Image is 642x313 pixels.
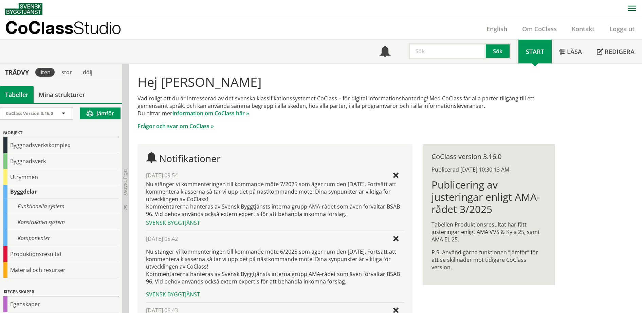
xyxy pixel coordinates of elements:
div: Utrymmen [3,169,119,185]
span: Studio [73,18,121,38]
div: Trädvy [1,69,33,76]
div: Funktionella system [3,198,119,214]
a: English [479,25,515,33]
div: Objekt [3,129,119,137]
div: Byggdelar [3,185,119,198]
a: CoClassStudio [5,18,136,39]
div: Svensk Byggtjänst [146,291,404,298]
div: Egenskaper [3,288,119,296]
span: Redigera [605,47,635,56]
div: Publicerad [DATE] 10:30:13 AM [432,166,546,173]
a: Om CoClass [515,25,564,33]
p: P.S. Använd gärna funktionen ”Jämför” för att se skillnader mot tidigare CoClass version. [432,249,546,271]
button: Sök [486,43,511,59]
a: Mina strukturer [34,86,90,103]
div: Nu stänger vi kommenteringen till kommande möte 7/2025 som äger rum den [DATE]. Fortsätt att komm... [146,180,404,218]
div: liten [35,68,55,77]
a: Start [518,40,552,63]
a: Logga ut [602,25,642,33]
div: dölj [79,68,96,77]
div: Byggnadsverk [3,153,119,169]
img: Svensk Byggtjänst [5,3,42,15]
div: Material och resurser [3,262,119,278]
span: Läsa [567,47,582,56]
button: Jämför [80,107,121,119]
a: Redigera [589,40,642,63]
div: Egenskaper [3,296,119,312]
div: CoClass version 3.16.0 [432,153,546,160]
a: Frågor och svar om CoClass » [137,122,214,130]
span: Dölj trädvy [123,169,128,196]
span: Notifikationer [159,152,220,165]
span: [DATE] 05.42 [146,235,178,242]
div: Svensk Byggtjänst [146,219,404,227]
input: Sök [409,43,486,59]
div: Byggnadsverkskomplex [3,137,119,153]
a: Läsa [552,40,589,63]
span: CoClass Version 3.16.0 [6,110,53,116]
div: stor [57,68,76,77]
div: Konstruktiva system [3,214,119,230]
span: Start [526,47,544,56]
p: CoClass [5,24,121,32]
h1: Publicering av justeringar enligt AMA-rådet 3/2025 [432,179,546,215]
h1: Hej [PERSON_NAME] [137,74,555,89]
p: Vad roligt att du är intresserad av det svenska klassifikationssystemet CoClass – för digital inf... [137,95,555,117]
span: Notifikationer [380,47,390,58]
p: Nu stänger vi kommenteringen till kommande möte 6/2025 som äger rum den [DATE]. Fortsätt att komm... [146,248,404,285]
div: Komponenter [3,230,119,246]
a: information om CoClass här » [172,110,249,117]
p: Tabellen Produktionsresultat har fått justeringar enligt AMA VVS & Kyla 25, samt AMA EL 25. [432,221,546,243]
span: [DATE] 09.54 [146,172,178,179]
a: Kontakt [564,25,602,33]
div: Produktionsresultat [3,246,119,262]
